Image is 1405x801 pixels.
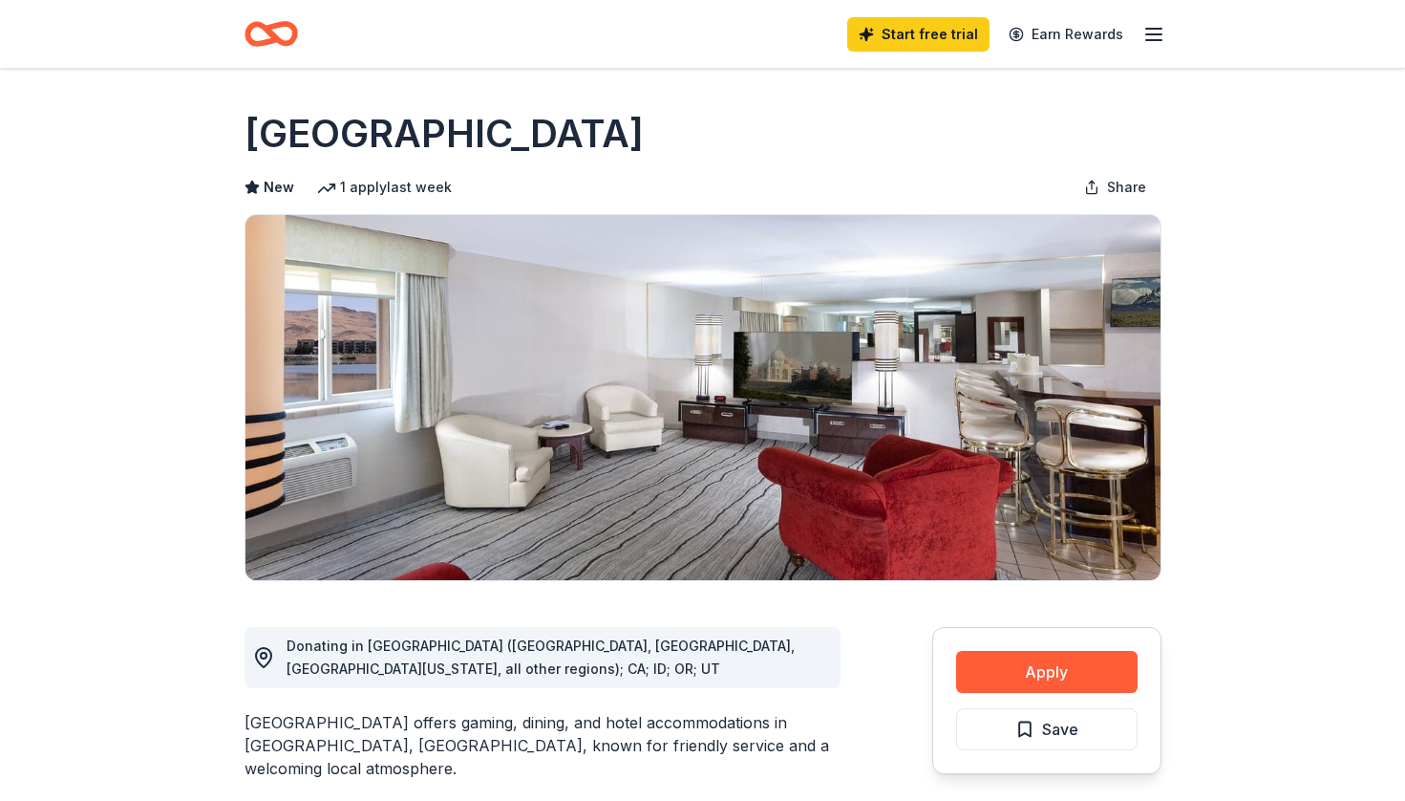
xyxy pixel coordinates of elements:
[1069,168,1161,206] button: Share
[997,17,1135,52] a: Earn Rewards
[287,638,795,677] span: Donating in [GEOGRAPHIC_DATA] ([GEOGRAPHIC_DATA], [GEOGRAPHIC_DATA], [GEOGRAPHIC_DATA][US_STATE],...
[245,215,1160,580] img: Image for Western Village Inn and Casino
[956,708,1138,750] button: Save
[317,176,452,199] div: 1 apply last week
[847,17,990,52] a: Start free trial
[1042,717,1078,742] span: Save
[245,11,298,56] a: Home
[956,651,1138,693] button: Apply
[245,711,841,780] div: [GEOGRAPHIC_DATA] offers gaming, dining, and hotel accommodations in [GEOGRAPHIC_DATA], [GEOGRAPH...
[264,176,294,199] span: New
[1107,176,1146,199] span: Share
[245,107,644,161] h1: [GEOGRAPHIC_DATA]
